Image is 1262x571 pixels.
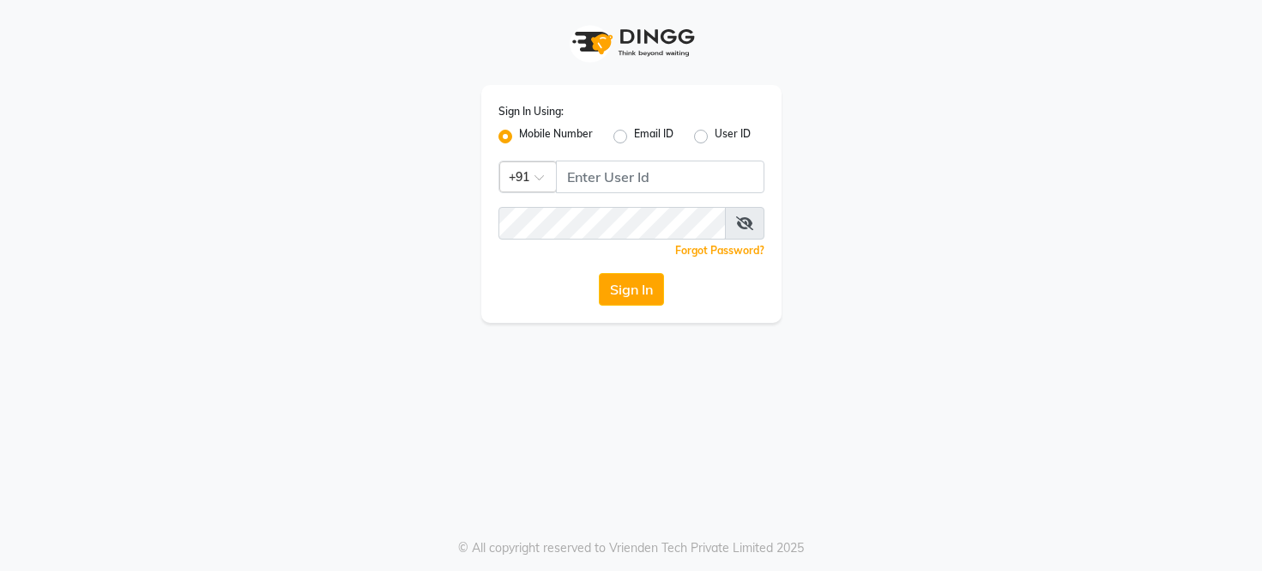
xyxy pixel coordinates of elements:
[519,126,593,147] label: Mobile Number
[498,207,726,240] input: Username
[715,126,751,147] label: User ID
[599,273,664,306] button: Sign In
[498,104,564,119] label: Sign In Using:
[675,244,764,257] a: Forgot Password?
[563,17,700,68] img: logo1.svg
[556,161,764,193] input: Username
[634,126,673,147] label: Email ID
